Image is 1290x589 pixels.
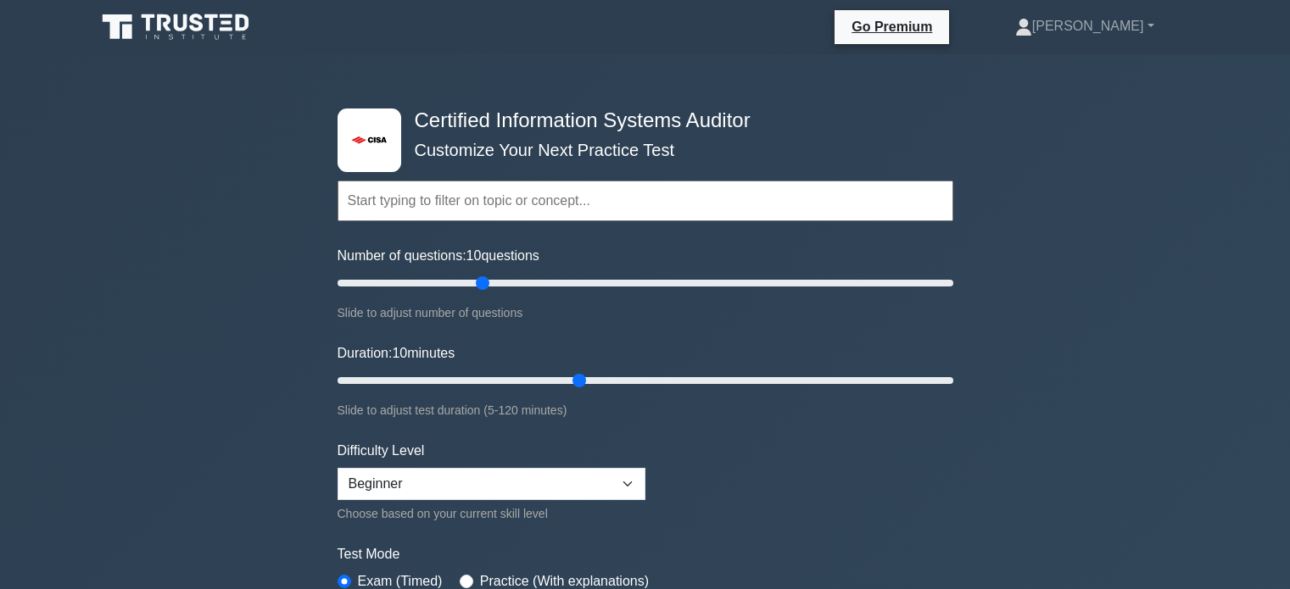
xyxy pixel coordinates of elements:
[408,108,870,133] h4: Certified Information Systems Auditor
[841,16,942,37] a: Go Premium
[466,248,482,263] span: 10
[338,400,953,420] div: Slide to adjust test duration (5-120 minutes)
[338,181,953,221] input: Start typing to filter on topic or concept...
[338,503,645,524] div: Choose based on your current skill level
[338,246,539,266] label: Number of questions: questions
[338,544,953,564] label: Test Mode
[392,346,407,360] span: 10
[338,343,455,364] label: Duration: minutes
[338,303,953,323] div: Slide to adjust number of questions
[974,9,1195,43] a: [PERSON_NAME]
[338,441,425,461] label: Difficulty Level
